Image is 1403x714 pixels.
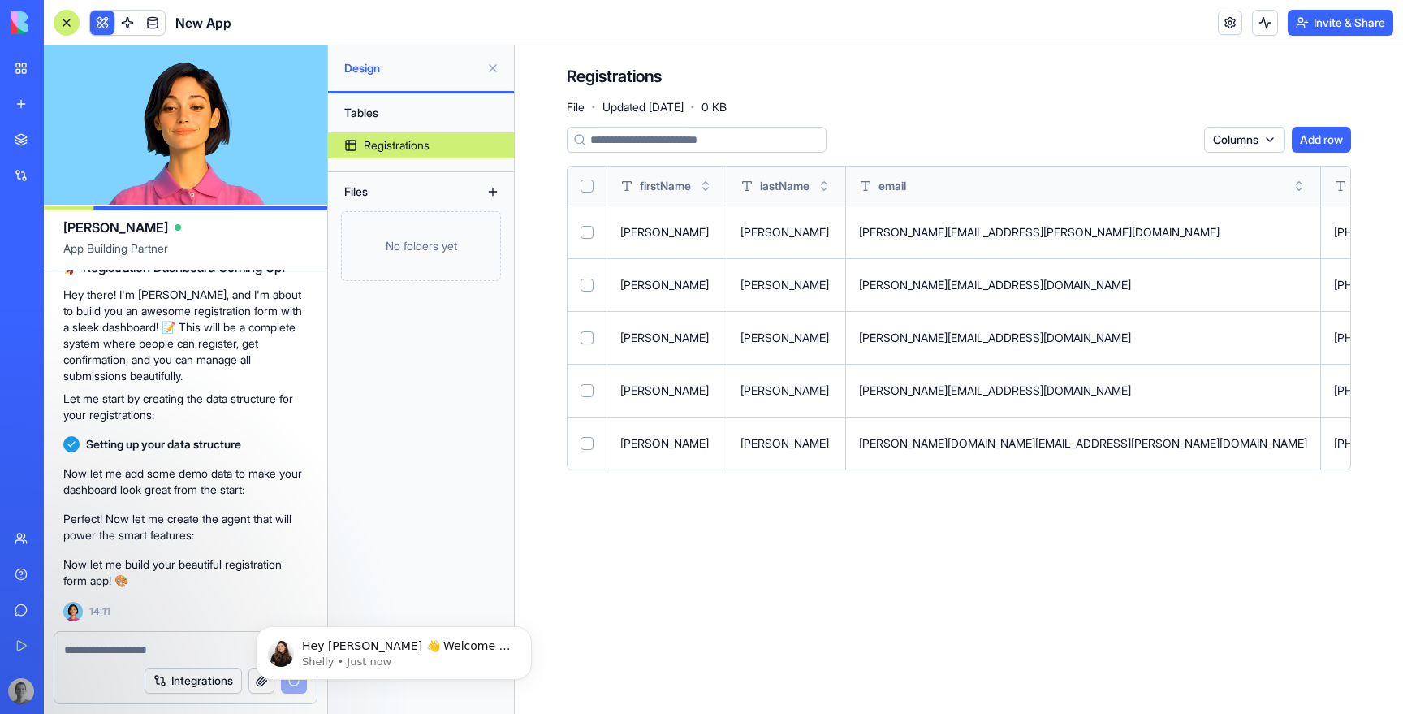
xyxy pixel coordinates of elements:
div: [PERSON_NAME] [740,435,832,452]
button: Select row [581,384,594,397]
a: Registrations [328,132,514,158]
div: [PERSON_NAME][EMAIL_ADDRESS][DOMAIN_NAME] [859,330,1307,346]
span: App Building Partner [63,240,308,270]
button: Toggle sort [697,178,714,194]
p: Now let me add some demo data to make your dashboard look great from the start: [63,465,308,498]
span: [PERSON_NAME] [63,218,168,237]
div: Files [336,179,466,205]
img: logo [11,11,112,34]
div: [PERSON_NAME][EMAIL_ADDRESS][DOMAIN_NAME] [859,277,1307,293]
img: Ella_00000_wcx2te.png [63,602,83,621]
span: Design [344,60,480,76]
span: lastName [760,178,809,194]
span: · [690,94,695,120]
a: No folders yet [328,211,514,281]
div: [PERSON_NAME] [620,435,714,452]
div: Tables [336,100,506,126]
button: Toggle sort [1291,178,1307,194]
button: Add row [1292,127,1351,153]
div: [PERSON_NAME] [620,277,714,293]
button: Select row [581,279,594,292]
button: Select all [581,180,594,193]
p: Hey there! I'm [PERSON_NAME], and I'm about to build you an awesome registration form with a slee... [63,287,308,384]
div: [PERSON_NAME] [620,224,714,240]
img: ACg8ocKOqfbHlzTcVHwN2gpm7llHUuwxEdrOnJ-pBzkSG8oR7tYxorII8A=s96-c [8,678,34,704]
button: Toggle sort [816,178,832,194]
span: File [567,99,585,115]
button: Select row [581,331,594,344]
div: [PERSON_NAME][EMAIL_ADDRESS][DOMAIN_NAME] [859,383,1307,399]
iframe: Intercom notifications message [231,592,556,706]
div: No folders yet [341,211,501,281]
div: Registrations [364,137,430,154]
p: Let me start by creating the data structure for your registrations: [63,391,308,423]
span: Setting up your data structure [86,436,241,452]
div: [PERSON_NAME] [740,330,832,346]
span: · [591,94,596,120]
div: [PERSON_NAME] [620,330,714,346]
div: [PERSON_NAME] [620,383,714,399]
div: [PERSON_NAME][DOMAIN_NAME][EMAIL_ADDRESS][PERSON_NAME][DOMAIN_NAME] [859,435,1307,452]
p: Perfect! Now let me create the agent that will power the smart features: [63,511,308,543]
div: [PERSON_NAME] [740,277,832,293]
span: email [878,178,906,194]
div: [PERSON_NAME] [740,224,832,240]
div: [PERSON_NAME][EMAIL_ADDRESS][PERSON_NAME][DOMAIN_NAME] [859,224,1307,240]
button: Integrations [145,668,242,694]
span: New App [175,13,231,32]
button: Select row [581,226,594,239]
p: Now let me build your beautiful registration form app! 🎨 [63,556,308,589]
h4: Registrations [567,65,662,88]
button: Columns [1204,127,1285,153]
span: 0 KB [701,99,727,115]
button: Select row [581,437,594,450]
div: [PERSON_NAME] [740,383,832,399]
span: 14:11 [89,605,110,618]
button: Invite & Share [1288,10,1393,36]
span: firstName [640,178,691,194]
span: Updated [DATE] [602,99,684,115]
